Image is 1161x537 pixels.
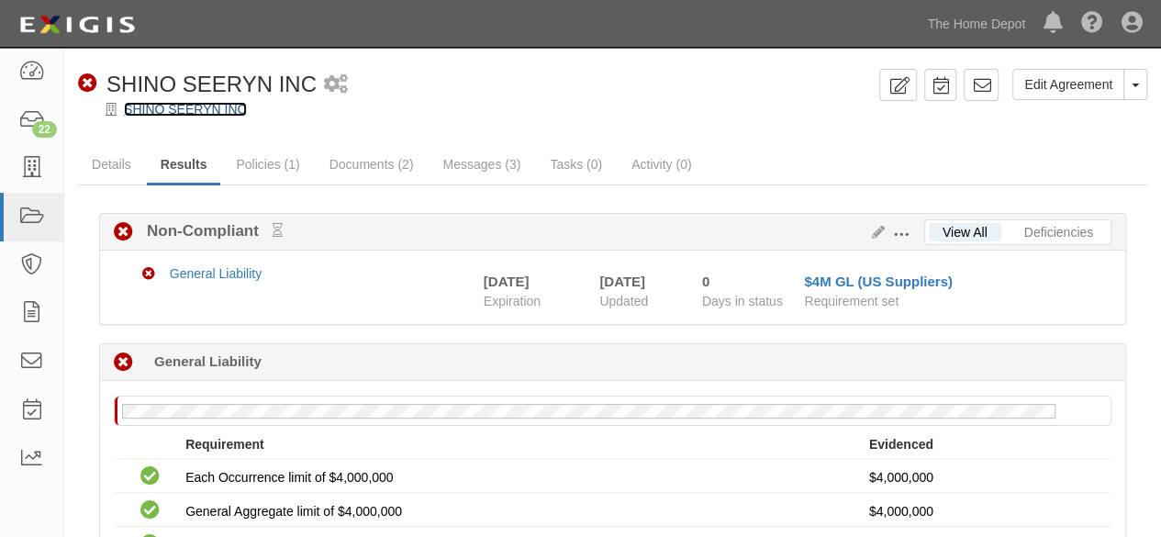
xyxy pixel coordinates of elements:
[702,272,791,291] div: Since 09/12/2025
[114,223,133,242] i: Non-Compliant
[78,69,317,100] div: SHINO SEERYN INC
[484,292,586,310] span: Expiration
[140,467,160,487] i: Compliant
[316,146,428,183] a: Documents (2)
[185,504,402,519] span: General Aggregate limit of $4,000,000
[599,294,648,308] span: Updated
[865,225,885,240] a: Edit Results
[170,266,262,281] a: General Liability
[14,8,140,41] img: logo-5460c22ac91f19d4615b14bd174203de0afe785f0fc80cf4dbbc73dc1793850b.png
[140,501,160,520] i: Compliant
[133,220,283,242] b: Non-Compliant
[869,437,933,452] strong: Evidenced
[1010,223,1107,241] a: Deficiencies
[1081,13,1103,35] i: Help Center - Complianz
[599,272,675,291] div: [DATE]
[929,223,1001,241] a: View All
[78,146,145,183] a: Details
[618,146,705,183] a: Activity (0)
[147,146,221,185] a: Results
[273,223,283,238] small: Pending Review
[114,353,133,373] i: Non-Compliant 0 days (since 09/12/2025)
[429,146,534,183] a: Messages (3)
[869,502,1098,520] p: $4,000,000
[804,274,952,289] a: $4M GL (US Suppliers)
[702,294,783,308] span: Days in status
[154,352,262,371] b: General Liability
[536,146,616,183] a: Tasks (0)
[1012,69,1124,100] a: Edit Agreement
[185,437,264,452] strong: Requirement
[484,272,530,291] div: [DATE]
[78,74,97,94] i: Non-Compliant
[804,294,899,308] span: Requirement set
[918,6,1034,42] a: The Home Depot
[142,268,155,281] i: Non-Compliant
[185,470,393,485] span: Each Occurrence limit of $4,000,000
[124,102,247,117] a: SHINO SEERYN INC
[324,75,348,95] i: 2 scheduled workflows
[222,146,313,183] a: Policies (1)
[106,72,317,96] span: SHINO SEERYN INC
[869,468,1098,487] p: $4,000,000
[32,121,57,138] div: 22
